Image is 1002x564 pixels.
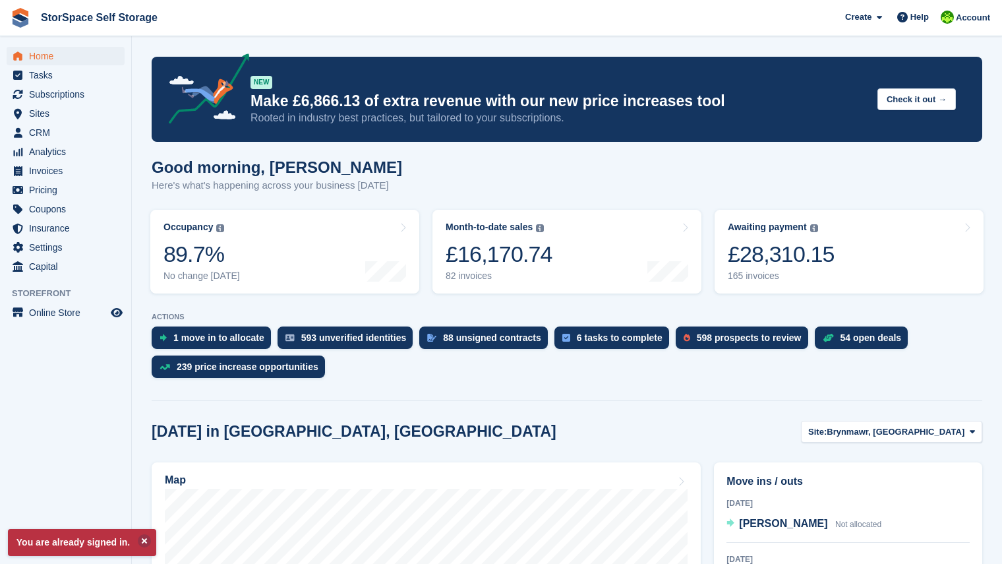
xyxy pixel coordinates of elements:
[739,518,827,529] span: [PERSON_NAME]
[728,270,835,282] div: 165 invoices
[432,210,701,294] a: Month-to-date sales £16,170.74 82 invoices
[7,257,125,276] a: menu
[29,85,108,104] span: Subscriptions
[301,332,407,343] div: 593 unverified identities
[12,287,131,300] span: Storefront
[835,520,881,529] span: Not allocated
[152,327,278,356] a: 1 move in to allocate
[823,333,834,342] img: deal-1b604bf984904fb50ccaf53a9ad4b4a5d6e5aea283cecdc64d6e3604feb123c2.svg
[29,162,108,180] span: Invoices
[152,158,402,176] h1: Good morning, [PERSON_NAME]
[941,11,954,24] img: paul catt
[29,238,108,257] span: Settings
[815,327,915,356] a: 54 open deals
[7,142,125,161] a: menu
[8,529,156,556] p: You are already signed in.
[7,47,125,65] a: menu
[29,200,108,218] span: Coupons
[160,334,167,342] img: move_ins_to_allocate_icon-fdf77a2bb77ea45bf5b3d319d69a93e2d87916cf1d5bf7949dd705db3b84f3ca.svg
[163,222,213,233] div: Occupancy
[7,238,125,257] a: menu
[7,303,125,322] a: menu
[152,356,332,385] a: 239 price increase opportunities
[726,497,970,509] div: [DATE]
[810,224,818,232] img: icon-info-grey-7440780725fd019a000dd9b08b2336e03edf1995a4989e88bcd33f0948082b44.svg
[250,111,867,125] p: Rooted in industry best practices, but tailored to your subscriptions.
[29,66,108,84] span: Tasks
[7,219,125,237] a: menu
[446,270,552,282] div: 82 invoices
[278,327,420,356] a: 593 unverified identities
[7,85,125,104] a: menu
[419,327,554,356] a: 88 unsigned contracts
[150,210,419,294] a: Occupancy 89.7% No change [DATE]
[152,313,982,321] p: ACTIONS
[684,334,690,342] img: prospect-51fa495bee0391a8d652442698ab0144808aea92771e9ea1ae160a38d050c398.svg
[877,88,956,110] button: Check it out →
[427,334,436,342] img: contract_signature_icon-13c848040528278c33f63329250d36e43548de30e8caae1d1a13099fd9432cc5.svg
[7,123,125,142] a: menu
[808,425,827,439] span: Site:
[173,332,264,343] div: 1 move in to allocate
[29,181,108,199] span: Pricing
[7,104,125,123] a: menu
[250,92,867,111] p: Make £6,866.13 of extra revenue with our new price increases tool
[577,332,663,343] div: 6 tasks to complete
[554,327,676,356] a: 6 tasks to complete
[697,332,802,343] div: 598 prospects to review
[7,162,125,180] a: menu
[29,303,108,322] span: Online Store
[177,361,318,372] div: 239 price increase opportunities
[7,181,125,199] a: menu
[827,425,964,439] span: Brynmawr, [GEOGRAPHIC_DATA]
[29,142,108,161] span: Analytics
[152,423,556,441] h2: [DATE] in [GEOGRAPHIC_DATA], [GEOGRAPHIC_DATA]
[840,332,902,343] div: 54 open deals
[676,327,815,356] a: 598 prospects to review
[29,47,108,65] span: Home
[152,178,402,193] p: Here's what's happening across your business [DATE]
[29,104,108,123] span: Sites
[285,334,295,342] img: verify_identity-adf6edd0f0f0b5bbfe63781bf79b02c33cf7c696d77639b501bdc392416b5a36.svg
[726,474,970,489] h2: Move ins / outs
[163,241,240,268] div: 89.7%
[956,11,990,24] span: Account
[7,200,125,218] a: menu
[446,241,552,268] div: £16,170.74
[536,224,544,232] img: icon-info-grey-7440780725fd019a000dd9b08b2336e03edf1995a4989e88bcd33f0948082b44.svg
[801,421,982,443] button: Site: Brynmawr, [GEOGRAPHIC_DATA]
[163,270,240,282] div: No change [DATE]
[446,222,533,233] div: Month-to-date sales
[726,516,881,533] a: [PERSON_NAME] Not allocated
[250,76,272,89] div: NEW
[910,11,929,24] span: Help
[29,219,108,237] span: Insurance
[109,305,125,321] a: Preview store
[443,332,541,343] div: 88 unsigned contracts
[29,257,108,276] span: Capital
[11,8,30,28] img: stora-icon-8386f47178a22dfd0bd8f6a31ec36ba5ce8667c1dd55bd0f319d3a0aa187defe.svg
[36,7,163,28] a: StorSpace Self Storage
[165,474,186,486] h2: Map
[728,241,835,268] div: £28,310.15
[7,66,125,84] a: menu
[715,210,984,294] a: Awaiting payment £28,310.15 165 invoices
[160,364,170,370] img: price_increase_opportunities-93ffe204e8149a01c8c9dc8f82e8f89637d9d84a8eef4429ea346261dce0b2c0.svg
[562,334,570,342] img: task-75834270c22a3079a89374b754ae025e5fb1db73e45f91037f5363f120a921f8.svg
[728,222,807,233] div: Awaiting payment
[29,123,108,142] span: CRM
[158,53,250,129] img: price-adjustments-announcement-icon-8257ccfd72463d97f412b2fc003d46551f7dbcb40ab6d574587a9cd5c0d94...
[845,11,871,24] span: Create
[216,224,224,232] img: icon-info-grey-7440780725fd019a000dd9b08b2336e03edf1995a4989e88bcd33f0948082b44.svg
